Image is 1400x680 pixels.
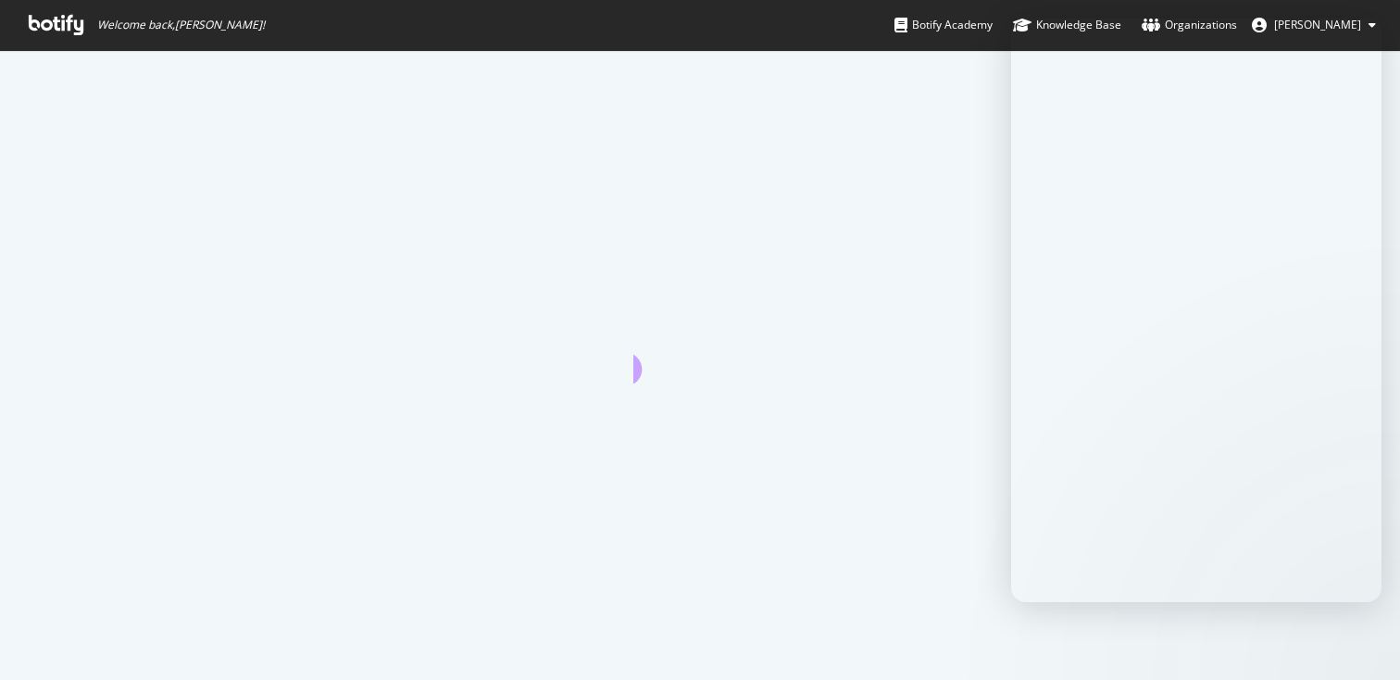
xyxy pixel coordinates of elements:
span: Kristina Fox [1274,17,1361,32]
div: animation [633,317,767,384]
button: [PERSON_NAME] [1237,10,1391,40]
iframe: Intercom live chat [1337,617,1381,661]
div: Botify Academy [894,16,993,34]
iframe: Intercom live chat [1011,19,1381,602]
div: Knowledge Base [1013,16,1121,34]
span: Welcome back, [PERSON_NAME] ! [97,18,265,32]
div: Organizations [1142,16,1237,34]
